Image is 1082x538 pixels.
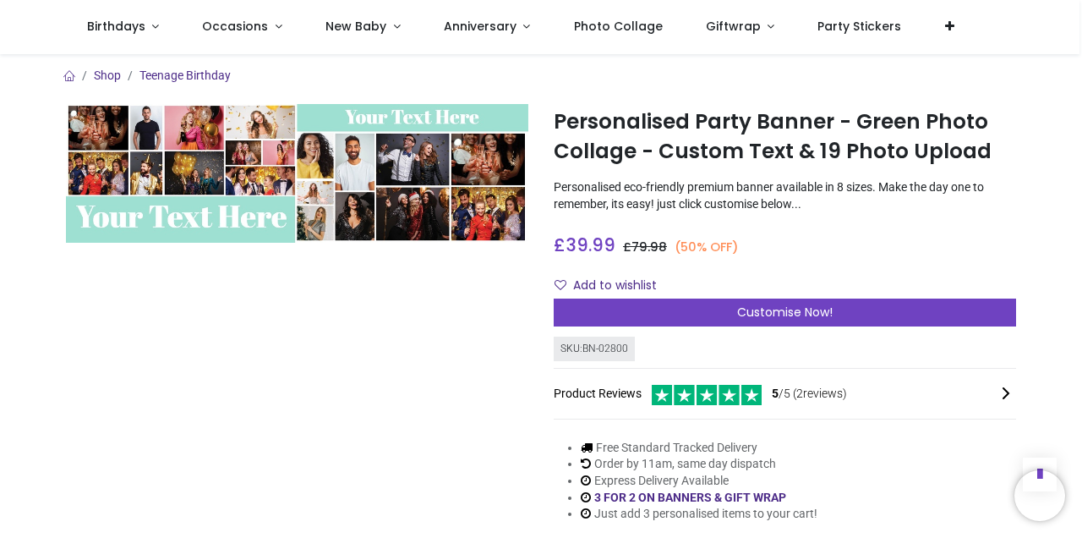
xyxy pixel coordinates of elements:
div: Product Reviews [554,382,1016,405]
span: Occasions [202,18,268,35]
span: Giftwrap [706,18,761,35]
img: Personalised Party Banner - Green Photo Collage - Custom Text & 19 Photo Upload [66,104,528,243]
span: Customise Now! [737,304,833,321]
span: New Baby [325,18,386,35]
span: Anniversary [444,18,516,35]
h1: Personalised Party Banner - Green Photo Collage - Custom Text & 19 Photo Upload [554,107,1016,166]
span: 79.98 [631,239,667,255]
div: SKU: BN-02800 [554,337,635,361]
a: 3 FOR 2 ON BANNERS & GIFT WRAP [594,491,786,504]
span: Photo Collage [574,18,663,35]
small: (50% OFF) [675,239,739,256]
li: Express Delivery Available [581,473,817,490]
a: Shop [94,69,121,82]
li: Just add 3 personalised items to your cart! [581,506,817,523]
span: £ [623,239,667,255]
span: 39.99 [566,233,615,257]
span: /5 ( 2 reviews) [772,386,847,403]
a: Teenage Birthday [139,69,231,82]
span: Birthdays [87,18,145,35]
button: Add to wishlistAdd to wishlist [554,272,671,300]
p: Personalised eco-friendly premium banner available in 8 sizes. Make the day one to remember, its ... [554,179,1016,212]
li: Free Standard Tracked Delivery [581,440,817,457]
iframe: Brevo live chat [1014,470,1065,521]
span: 5 [772,387,779,400]
li: Order by 11am, same day dispatch [581,456,817,473]
span: £ [554,233,615,257]
i: Add to wishlist [555,279,566,291]
span: Party Stickers [817,18,901,35]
